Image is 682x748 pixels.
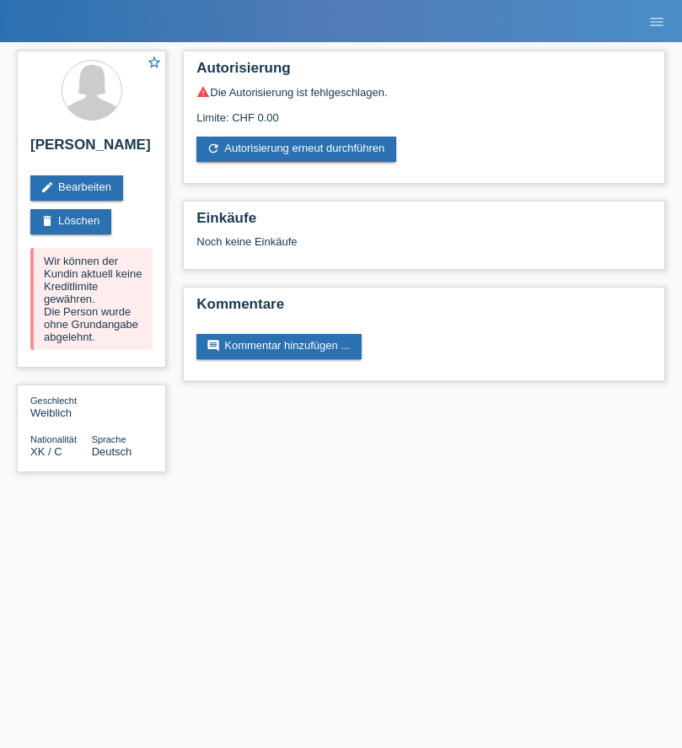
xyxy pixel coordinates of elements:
[196,334,362,359] a: commentKommentar hinzufügen ...
[40,214,54,228] i: delete
[92,434,126,444] span: Sprache
[196,85,210,99] i: warning
[196,99,652,124] div: Limite: CHF 0.00
[30,175,123,201] a: editBearbeiten
[196,60,652,85] h2: Autorisierung
[30,137,153,162] h2: [PERSON_NAME]
[147,55,162,70] i: star_border
[30,434,77,444] span: Nationalität
[30,445,62,458] span: Kosovo / C / 17.06.1999
[40,180,54,194] i: edit
[30,209,111,234] a: deleteLöschen
[196,235,652,261] div: Noch keine Einkäufe
[30,248,153,350] div: Wir können der Kundin aktuell keine Kreditlimite gewähren. Die Person wurde ohne Grundangabe abge...
[207,142,220,155] i: refresh
[207,339,220,352] i: comment
[30,396,77,406] span: Geschlecht
[92,445,132,458] span: Deutsch
[196,210,652,235] h2: Einkäufe
[196,85,652,99] div: Die Autorisierung ist fehlgeschlagen.
[196,137,396,162] a: refreshAutorisierung erneut durchführen
[648,13,665,30] i: menu
[147,55,162,73] a: star_border
[30,394,92,419] div: Weiblich
[196,296,652,321] h2: Kommentare
[640,16,674,26] a: menu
